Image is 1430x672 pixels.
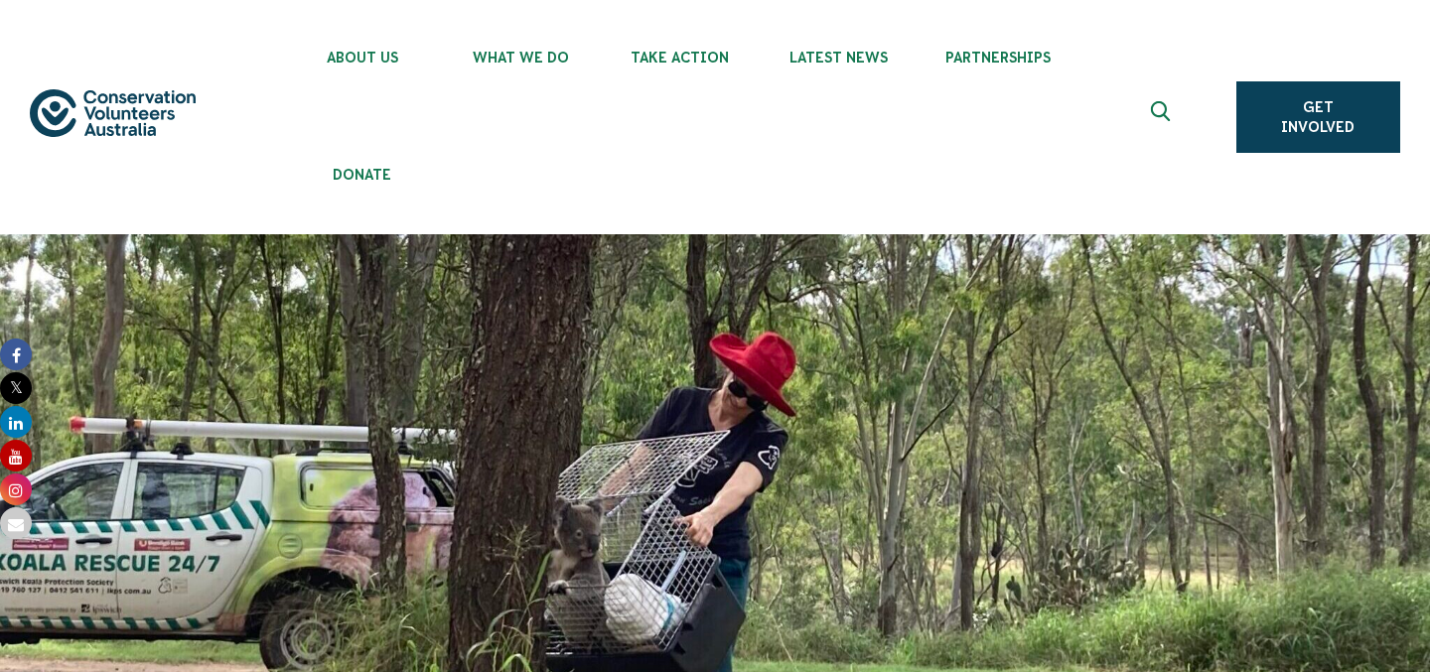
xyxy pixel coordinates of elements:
[30,89,196,138] img: logo.svg
[601,50,760,66] span: Take Action
[283,167,442,183] span: Donate
[1139,93,1187,141] button: Expand search box Close search box
[442,50,601,66] span: What We Do
[919,50,1077,66] span: Partnerships
[760,50,919,66] span: Latest News
[1150,101,1175,133] span: Expand search box
[1236,81,1400,153] a: Get Involved
[283,50,442,66] span: About Us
